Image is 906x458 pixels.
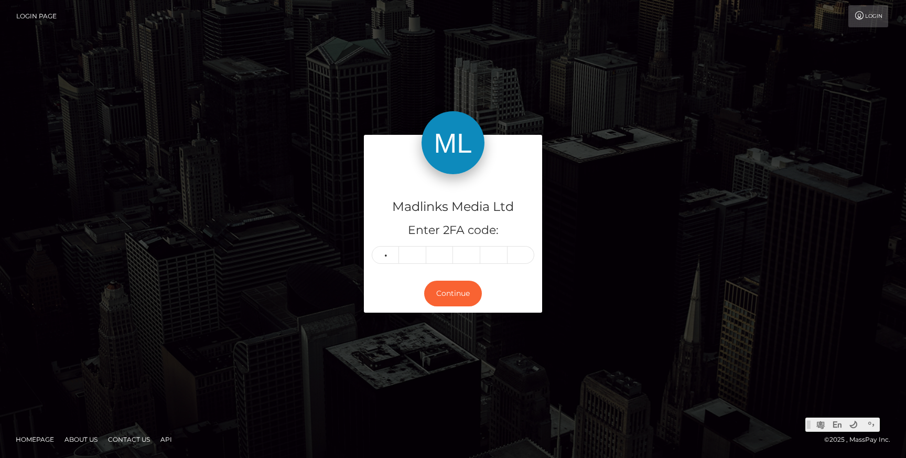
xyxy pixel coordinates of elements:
[848,5,888,27] a: Login
[16,5,57,27] a: Login Page
[824,434,898,445] div: © 2025 , MassPay Inc.
[424,281,482,306] button: Continue
[372,198,534,216] h4: Madlinks Media Ltd
[422,111,484,174] img: Madlinks Media Ltd
[372,222,534,239] h5: Enter 2FA code:
[156,431,176,448] a: API
[104,431,154,448] a: Contact Us
[60,431,102,448] a: About Us
[12,431,58,448] a: Homepage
